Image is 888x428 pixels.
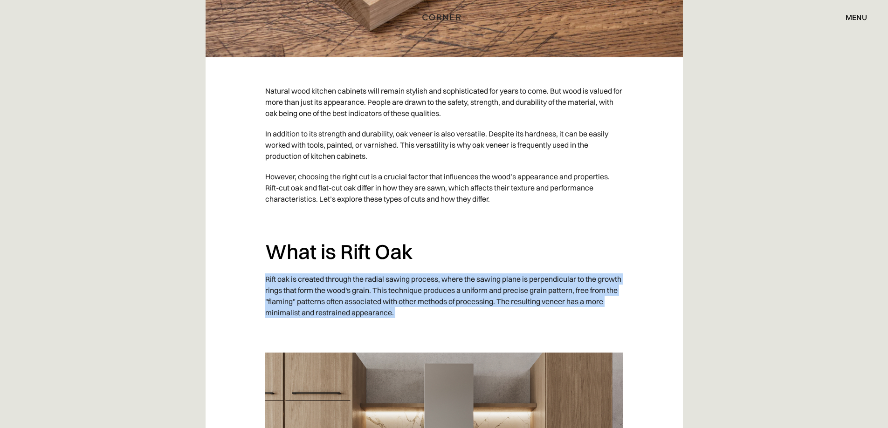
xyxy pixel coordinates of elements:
p: ‍ [265,323,623,343]
p: Natural wood kitchen cabinets will remain stylish and sophisticated for years to come. But wood i... [265,81,623,123]
a: home [412,11,476,23]
div: menu [846,14,867,21]
p: Rift oak is created through the radial sawing process, where the sawing plane is perpendicular to... [265,269,623,323]
div: menu [836,9,867,25]
h2: What is Rift Oak [265,239,623,265]
p: ‍ [265,209,623,230]
p: In addition to its strength and durability, oak veneer is also versatile. Despite its hardness, i... [265,123,623,166]
p: However, choosing the right cut is a crucial factor that influences the wood’s appearance and pro... [265,166,623,209]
